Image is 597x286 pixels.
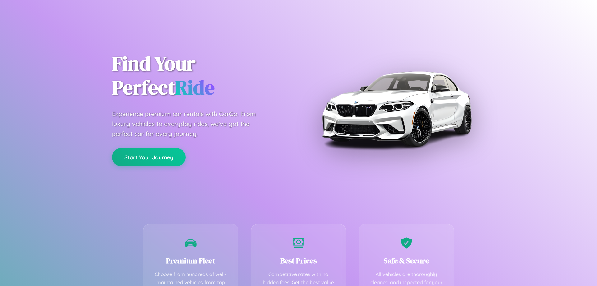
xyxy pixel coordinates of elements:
[175,74,215,101] span: Ride
[112,148,186,166] button: Start Your Journey
[153,256,229,266] h3: Premium Fleet
[112,52,289,100] h1: Find Your Perfect
[261,256,337,266] h3: Best Prices
[368,256,444,266] h3: Safe & Secure
[319,31,474,187] img: Premium BMW car rental vehicle
[112,109,267,139] p: Experience premium car rentals with CarGo. From luxury vehicles to everyday rides, we've got the ...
